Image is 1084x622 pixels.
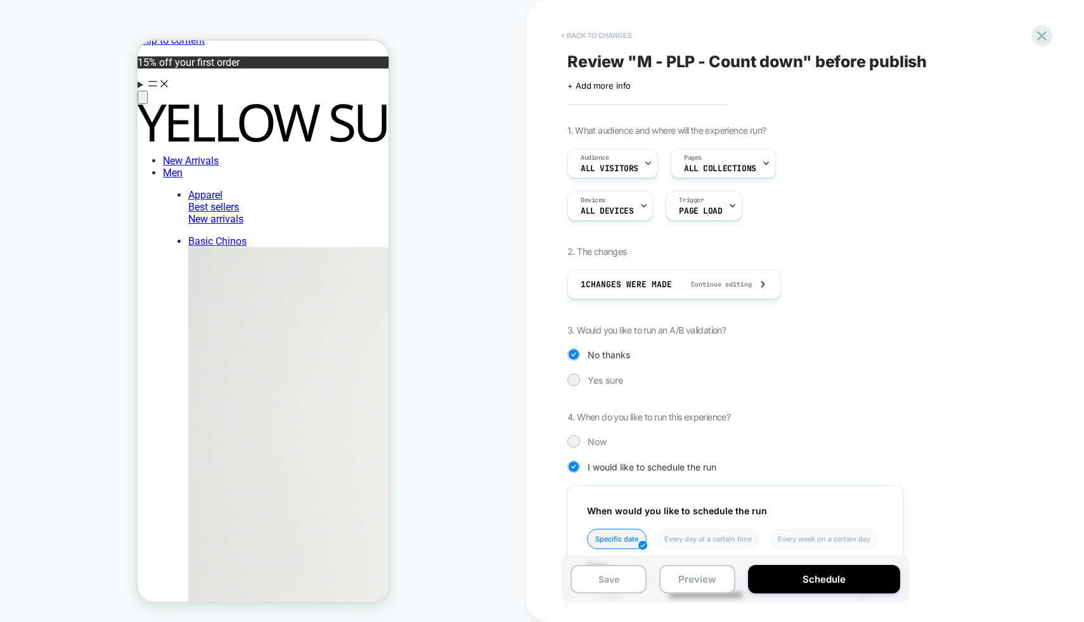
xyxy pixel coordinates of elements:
a: Basic Chinos [51,195,109,207]
span: + Add more info [567,81,631,91]
span: 1 Changes were made [581,279,672,290]
span: 3. Would you like to run an A/B validation? [567,325,726,335]
span: 1. What audience and where will the experience run? [567,125,766,136]
button: < Back to changes [555,25,638,46]
a: Apparel [51,148,85,160]
li: Specific date [587,529,647,549]
a: Men [25,126,45,138]
span: When would you like to schedule the run [587,505,767,516]
button: Preview [659,565,735,593]
span: Audience [581,153,609,162]
span: Continue editing [678,280,752,288]
button: Save [571,565,647,593]
span: Yes sure [588,375,623,386]
a: New arrivals [51,172,106,185]
span: All Visitors [581,164,638,173]
span: ALL DEVICES [581,207,633,216]
span: Now [588,436,607,447]
span: ALL COLLECTIONS [684,164,756,173]
li: Every day at a certain time [656,529,760,549]
span: I would like to schedule the run [588,462,716,472]
span: Trigger [679,196,704,205]
span: No thanks [588,349,630,360]
span: Pages [684,153,702,162]
button: Schedule [748,565,900,593]
li: Every week on a certain day [770,529,879,549]
a: New Arrivals [25,114,81,126]
span: 4. When do you like to run this experience? [567,411,730,422]
span: Devices [581,196,605,205]
span: Page Load [679,207,722,216]
span: Review " M - PLP - Count down " before publish [567,52,927,71]
span: 2. The changes [567,246,627,257]
a: Best sellers [51,160,101,172]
